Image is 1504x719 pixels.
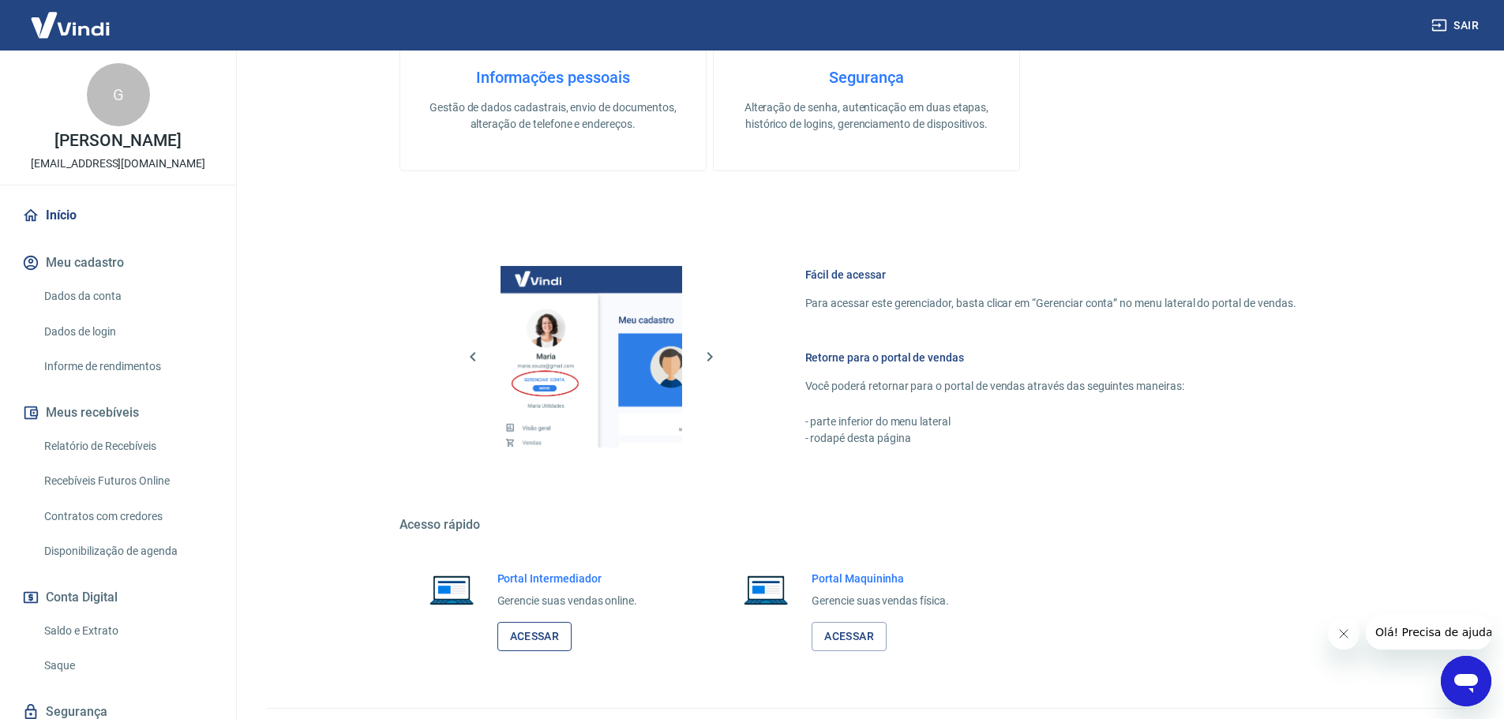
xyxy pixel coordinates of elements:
[19,1,122,49] img: Vindi
[38,615,217,647] a: Saldo e Extrato
[31,155,205,172] p: [EMAIL_ADDRESS][DOMAIN_NAME]
[1328,618,1360,650] iframe: Fechar mensagem
[38,430,217,462] a: Relatório de Recebíveis
[739,68,994,87] h4: Segurança
[805,414,1296,430] p: - parte inferior do menu lateral
[805,430,1296,447] p: - rodapé desta página
[805,295,1296,312] p: Para acessar este gerenciador, basta clicar em “Gerenciar conta” no menu lateral do portal de ven...
[38,350,217,383] a: Informe de rendimentos
[812,622,887,651] a: Acessar
[497,571,638,586] h6: Portal Intermediador
[733,571,799,609] img: Imagem de um notebook aberto
[87,63,150,126] div: G
[19,245,217,280] button: Meu cadastro
[38,535,217,567] a: Disponibilização de agenda
[812,593,949,609] p: Gerencie suas vendas física.
[38,280,217,313] a: Dados da conta
[38,465,217,497] a: Recebíveis Futuros Online
[19,395,217,430] button: Meus recebíveis
[812,571,949,586] h6: Portal Maquininha
[38,650,217,682] a: Saque
[19,580,217,615] button: Conta Digital
[426,99,681,133] p: Gestão de dados cadastrais, envio de documentos, alteração de telefone e endereços.
[399,517,1334,533] h5: Acesso rápido
[38,316,217,348] a: Dados de login
[19,198,217,233] a: Início
[54,133,181,149] p: [PERSON_NAME]
[38,500,217,533] a: Contratos com credores
[805,378,1296,395] p: Você poderá retornar para o portal de vendas através das seguintes maneiras:
[805,350,1296,365] h6: Retorne para o portal de vendas
[805,267,1296,283] h6: Fácil de acessar
[1366,615,1491,650] iframe: Mensagem da empresa
[1428,11,1485,40] button: Sair
[418,571,485,609] img: Imagem de um notebook aberto
[501,266,682,448] img: Imagem da dashboard mostrando o botão de gerenciar conta na sidebar no lado esquerdo
[9,11,133,24] span: Olá! Precisa de ajuda?
[426,68,681,87] h4: Informações pessoais
[497,593,638,609] p: Gerencie suas vendas online.
[1441,656,1491,706] iframe: Botão para abrir a janela de mensagens
[739,99,994,133] p: Alteração de senha, autenticação em duas etapas, histórico de logins, gerenciamento de dispositivos.
[497,622,572,651] a: Acessar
